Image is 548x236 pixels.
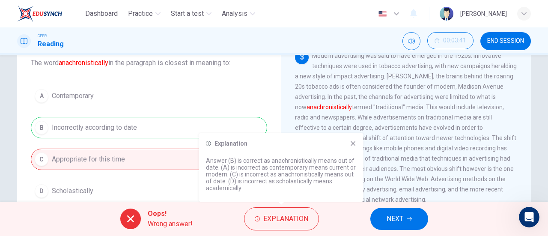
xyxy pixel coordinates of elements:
span: END SESSION [487,38,524,45]
div: [PERSON_NAME] [460,9,507,19]
button: Messages [57,157,114,191]
span: The word in the paragraph is closest in meaning to: [31,58,267,68]
div: • 6h ago [48,144,73,153]
span: Start a test [171,9,204,19]
h6: Explanation [214,140,247,147]
span: Modern advertising was said to have emerged in the 1920s. Innovative techniques were used in toba... [295,52,517,203]
span: 00:03:41 [443,37,466,44]
div: Recent message [18,123,154,132]
div: Mute [402,32,420,50]
div: Hide [427,32,474,50]
span: Great! If you have any more questions or need further assistance, feel free to ask. I'm here to h... [38,136,337,143]
div: Fin [38,144,47,153]
font: anachronistically [307,104,352,111]
span: Home [19,179,38,185]
h1: Reading [38,39,64,49]
img: Profile picture [440,7,453,21]
div: Recent messageProfile image for FinGreat! If you have any more questions or need further assistan... [9,116,163,161]
span: Analysis [222,9,247,19]
img: Profile image for Fin [18,136,35,153]
img: EduSynch logo [17,5,62,22]
img: en [377,11,388,17]
p: Hey NUR. Welcome to EduSynch! [17,61,154,90]
div: Close [147,14,163,29]
span: Practice [128,9,153,19]
span: Help [136,179,149,185]
div: Profile image for FinGreat! If you have any more questions or need further assistance, feel free ... [9,128,162,160]
span: NEXT [387,213,403,225]
span: CEFR [38,33,47,39]
div: 3 [295,51,309,64]
span: Wrong answer! [148,219,193,229]
span: Dashboard [85,9,118,19]
button: Help [114,157,171,191]
font: anachronistically [59,59,108,67]
span: Messages [71,179,101,185]
p: Answer (B) is correct as anachronistically means out of date. (A) is incorrect as contemporary me... [206,157,357,191]
p: How can we help? [17,90,154,105]
span: Oops! [148,209,193,219]
span: Explanation [263,213,308,225]
iframe: Intercom live chat [519,207,539,227]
